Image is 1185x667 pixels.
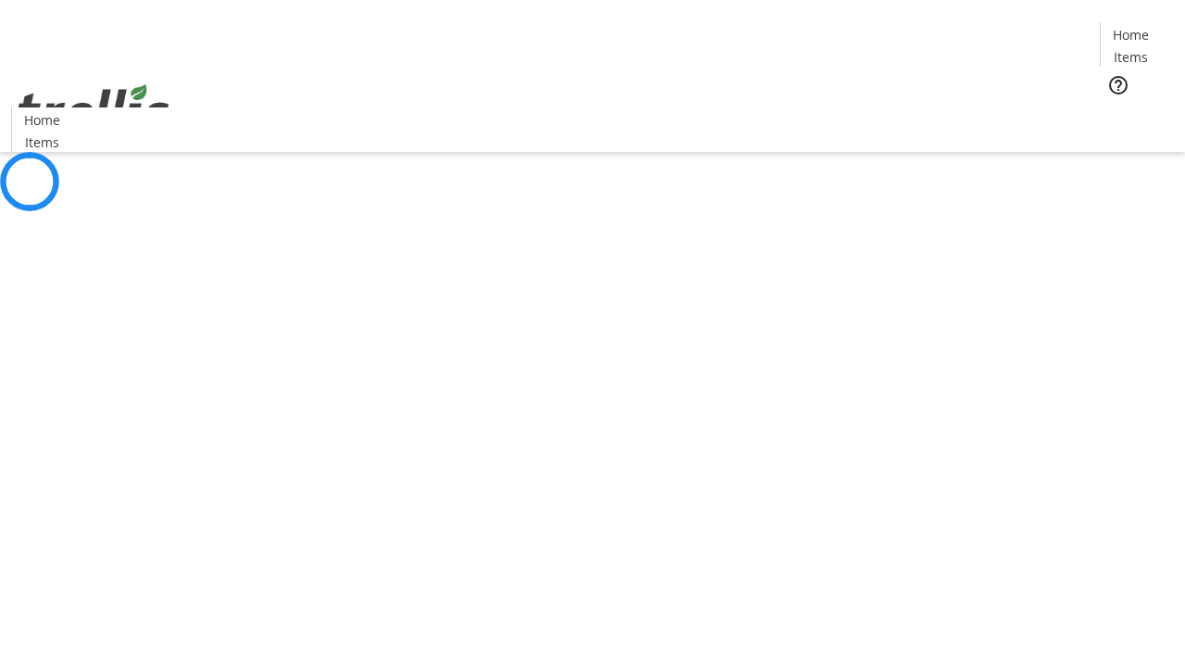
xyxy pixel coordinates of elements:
span: Home [1113,25,1149,44]
span: Items [1114,47,1148,67]
a: Home [12,110,71,130]
span: Tickets [1115,107,1159,127]
span: Home [24,110,60,130]
button: Help [1100,67,1137,104]
span: Items [25,132,59,152]
a: Tickets [1100,107,1174,127]
a: Home [1101,25,1160,44]
a: Items [1101,47,1160,67]
img: Orient E2E Organization JdJVlxu9gs's Logo [11,64,176,157]
a: Items [12,132,71,152]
